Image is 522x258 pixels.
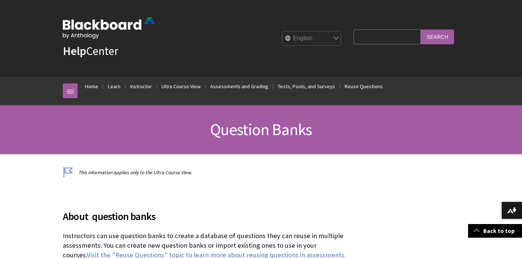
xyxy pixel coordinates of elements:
[210,119,312,140] span: Question Banks
[63,17,155,39] img: Blackboard by Anthology
[468,224,522,238] a: Back to top
[63,209,350,224] span: About question banks
[63,169,350,176] p: This information applies only to the Ultra Course View.
[130,82,152,91] a: Instructor
[421,30,454,44] input: Search
[63,44,86,58] strong: Help
[210,82,268,91] a: Assessments and Grading
[278,82,335,91] a: Tests, Pools, and Surveys
[108,82,120,91] a: Learn
[85,82,98,91] a: Home
[161,82,201,91] a: Ultra Course View
[63,44,118,58] a: HelpCenter
[345,82,383,91] a: Reuse Questions
[282,31,341,46] select: Site Language Selector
